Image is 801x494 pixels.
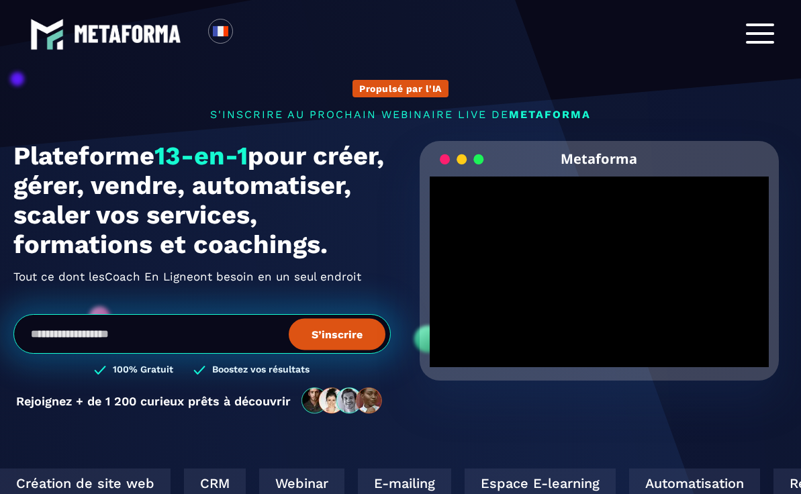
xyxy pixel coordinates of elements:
[13,108,788,121] p: s'inscrire au prochain webinaire live de
[16,394,291,408] p: Rejoignez + de 1 200 curieux prêts à découvrir
[30,17,64,51] img: logo
[94,364,106,377] img: checked
[13,266,391,287] h2: Tout ce dont les ont besoin en un seul endroit
[509,108,591,121] span: METAFORMA
[13,141,391,259] h1: Plateforme pour créer, gérer, vendre, automatiser, scaler vos services, formations et coachings.
[193,364,205,377] img: checked
[244,26,254,42] input: Search for option
[297,387,387,415] img: community-people
[212,23,229,40] img: fr
[440,153,484,166] img: loading
[212,364,310,377] h3: Boostez vos résultats
[359,83,442,94] p: Propulsé par l'IA
[113,364,173,377] h3: 100% Gratuit
[154,141,248,170] span: 13-en-1
[74,25,181,42] img: logo
[233,19,266,48] div: Search for option
[105,266,193,287] span: Coach En Ligne
[561,141,637,177] h2: Metaforma
[289,318,385,350] button: S’inscrire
